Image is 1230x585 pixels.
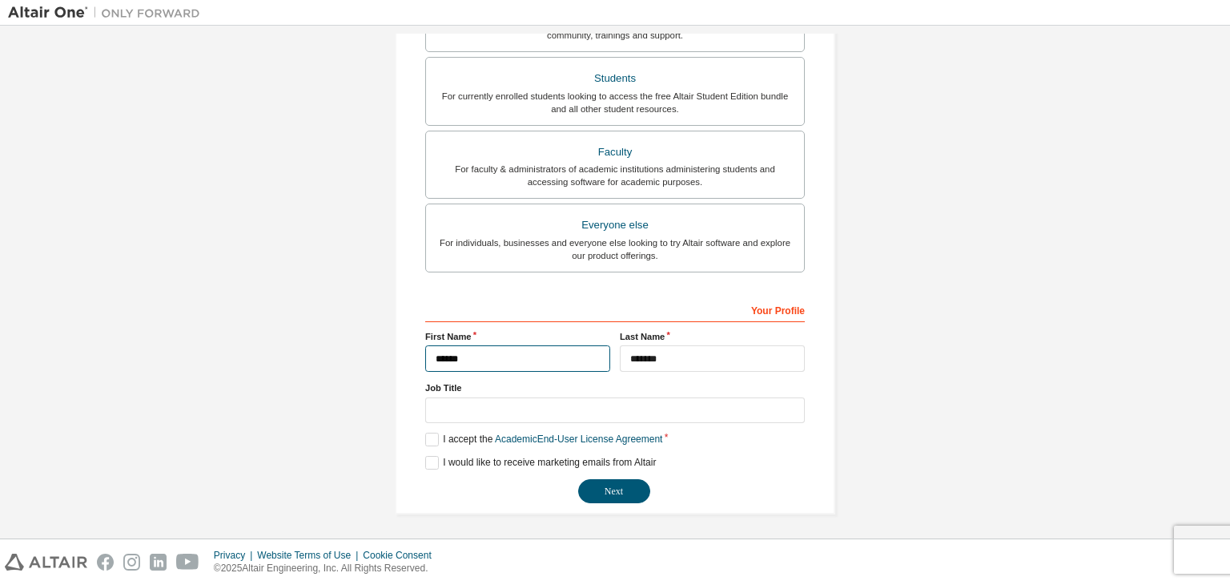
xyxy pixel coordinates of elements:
[257,549,363,562] div: Website Terms of Use
[425,330,610,343] label: First Name
[123,554,140,571] img: instagram.svg
[214,549,257,562] div: Privacy
[97,554,114,571] img: facebook.svg
[495,434,662,445] a: Academic End-User License Agreement
[425,297,805,322] div: Your Profile
[5,554,87,571] img: altair_logo.svg
[436,90,794,115] div: For currently enrolled students looking to access the free Altair Student Edition bundle and all ...
[620,330,805,343] label: Last Name
[436,236,794,262] div: For individuals, businesses and everyone else looking to try Altair software and explore our prod...
[425,433,662,446] label: I accept the
[436,163,794,188] div: For faculty & administrators of academic institutions administering students and accessing softwa...
[150,554,167,571] img: linkedin.svg
[436,141,794,163] div: Faculty
[425,381,805,394] label: Job Title
[436,67,794,90] div: Students
[436,214,794,236] div: Everyone else
[425,456,656,470] label: I would like to receive marketing emails from Altair
[578,479,650,503] button: Next
[214,562,441,575] p: © 2025 Altair Engineering, Inc. All Rights Reserved.
[8,5,208,21] img: Altair One
[363,549,440,562] div: Cookie Consent
[176,554,199,571] img: youtube.svg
